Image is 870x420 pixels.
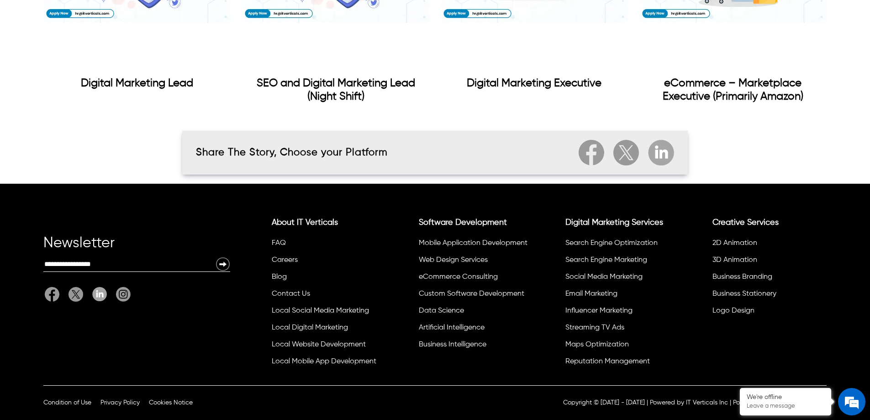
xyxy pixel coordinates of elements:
[565,324,624,331] a: Streaming TV Ads
[417,270,528,287] li: eCommerce Consulting
[564,355,675,372] li: Reputation Management
[64,287,88,302] a: Twitter
[730,398,731,407] div: |
[747,393,824,401] div: We're offline
[419,239,527,247] a: Mobile Application Development
[733,398,811,407] div: Powered by
[419,273,498,281] a: eCommerce Consulting
[111,287,131,302] a: It Verticals Instagram
[419,324,485,331] a: Artificial Intelligence
[565,218,663,227] a: Digital Marketing Services
[419,341,486,348] a: Business Intelligence
[711,253,822,270] li: 3D Animation
[565,256,647,264] a: Search Engine Marketing
[711,236,822,253] li: 2D Animation
[564,236,675,253] li: Search Engine Optimization
[88,287,111,302] a: Linkedin
[100,399,140,406] a: Privacy Policy
[45,287,64,302] a: Facebook
[565,239,658,247] a: Search Engine Optimization
[417,236,528,253] li: Mobile Application Development
[712,273,772,281] a: Business Branding
[69,287,83,302] img: Twitter
[216,257,230,271] img: Newsletter Submit
[563,398,728,407] p: Copyright © [DATE] - [DATE] | Powered by IT Verticals Inc
[712,239,757,247] a: 2D Animation
[272,256,298,264] a: Careers
[419,256,488,264] a: Web Design Services
[272,290,310,298] a: Contact Us
[5,250,174,282] textarea: Type your message and click 'Submit'
[417,338,528,355] li: Business Intelligence
[711,270,822,287] li: Business Branding
[270,253,381,270] li: Careers
[565,273,643,281] a: Social Media Marketing
[63,240,69,245] img: salesiqlogo_leal7QplfZFryJ6FIlVepeu7OftD7mt8q6exU6-34PB8prfIgodN67KcxXM9Y7JQ_.png
[149,399,193,406] a: Cookies Notice
[270,338,381,355] li: Local Website Development
[92,287,107,301] img: Linkedin
[272,239,286,247] a: FAQ
[564,253,675,270] li: Search Engine Marketing
[565,290,617,298] a: Email Marketing
[43,239,230,257] div: Newsletter
[712,290,776,298] a: Business Stationery
[270,321,381,338] li: Local Digital Marketing
[272,307,369,314] a: Local Social Media Marketing
[272,273,287,281] a: Blog
[564,270,675,287] li: Social Media Marketing
[417,304,528,321] li: Data Science
[272,358,376,365] a: Local Mobile App Development
[417,287,528,304] li: Custom Software Development
[712,218,779,227] a: Creative Services
[712,307,754,314] a: Logo Design
[648,140,674,165] img: Linkedin
[565,341,629,348] a: Maps Optimization
[72,239,116,246] em: Driven by SalesIQ
[613,140,639,165] img: Twitter
[116,287,131,302] img: It Verticals Instagram
[134,282,166,294] em: Submit
[150,5,172,27] div: Minimize live chat window
[711,304,822,321] li: Logo Design
[712,256,757,264] a: 3D Animation
[272,341,366,348] a: Local Website Development
[270,270,381,287] li: Blog
[419,290,524,298] a: Custom Software Development
[270,287,381,304] li: Contact Us
[564,304,675,321] li: Influencer Marketing
[441,77,628,90] div: Digital Marketing Executive
[419,218,507,227] a: Software Development
[45,287,59,302] img: Facebook
[16,55,38,60] img: logo_Zg8I0qSkbAqR2WFHt3p6CTuqpyXMFPubPcD2OT02zFN43Cy9FUNNG3NEPhM_Q1qe_.png
[579,140,604,165] img: Facebook
[270,304,381,321] li: Local Social Media Marketing
[564,338,675,355] li: Maps Optimization
[639,77,827,103] div: eCommerce – Marketplace Executive (Primarily Amazon)
[417,253,528,270] li: Web Design Services
[272,324,348,331] a: Local Digital Marketing
[564,321,675,338] li: Streaming TV Ads
[565,358,650,365] a: Reputation Management
[747,403,824,410] p: Leave a message
[270,355,381,372] li: Local Mobile App Development
[19,115,159,207] span: We are offline. Please leave us a message.
[270,236,381,253] li: FAQ
[196,147,388,159] div: Share The Story, Choose your Platform
[565,307,633,314] a: Influencer Marketing
[711,287,822,304] li: Business Stationery
[272,218,338,227] a: About IT Verticals
[417,321,528,338] li: Artificial Intelligence
[43,399,91,406] a: Condition of Use
[419,307,464,314] a: Data Science
[564,287,675,304] li: Email Marketing
[47,51,153,63] div: Leave a message
[43,77,231,90] div: Digital Marketing Lead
